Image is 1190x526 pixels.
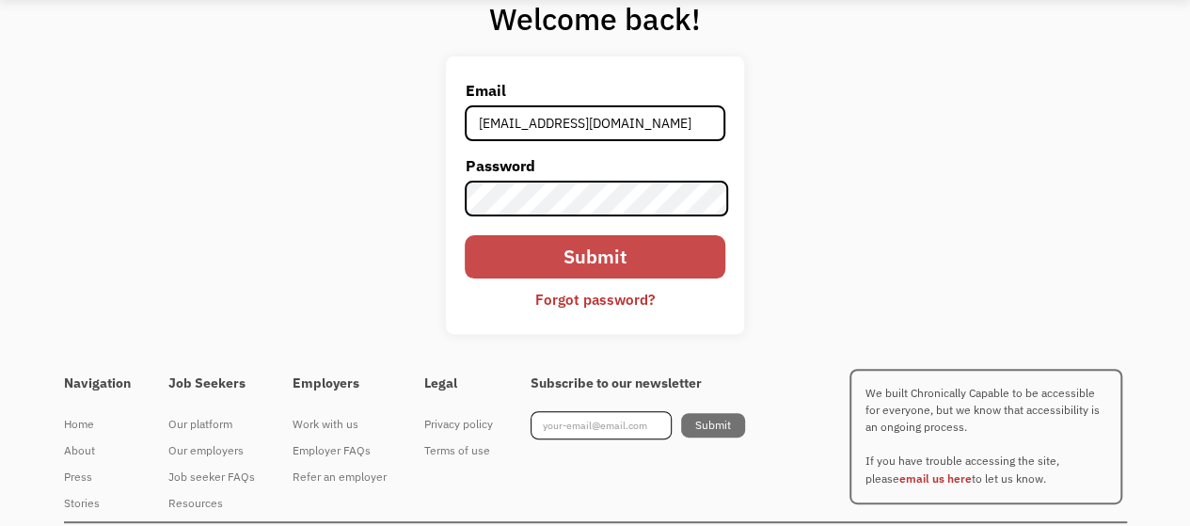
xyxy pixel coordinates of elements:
[64,490,131,517] a: Stories
[521,283,669,315] a: Forgot password?
[168,438,255,464] a: Our employers
[465,235,724,279] input: Submit
[293,413,387,436] div: Work with us
[293,375,387,392] h4: Employers
[64,492,131,515] div: Stories
[849,369,1122,504] p: We built Chronically Capable to be accessible for everyone, but we know that accessibility is an ...
[424,438,493,464] a: Terms of use
[424,411,493,438] a: Privacy policy
[293,464,387,490] a: Refer an employer
[168,411,255,438] a: Our platform
[465,151,724,181] label: Password
[64,411,131,438] a: Home
[293,438,387,464] a: Employer FAQs
[64,464,131,490] a: Press
[293,439,387,462] div: Employer FAQs
[531,411,745,439] form: Footer Newsletter
[64,413,131,436] div: Home
[64,466,131,488] div: Press
[531,411,672,439] input: your-email@email.com
[424,375,493,392] h4: Legal
[168,464,255,490] a: Job seeker FAQs
[531,375,745,392] h4: Subscribe to our newsletter
[293,466,387,488] div: Refer an employer
[424,413,493,436] div: Privacy policy
[168,492,255,515] div: Resources
[168,375,255,392] h4: Job Seekers
[681,413,745,438] input: Submit
[64,439,131,462] div: About
[168,413,255,436] div: Our platform
[64,438,131,464] a: About
[535,288,655,311] div: Forgot password?
[465,75,724,105] label: Email
[424,439,493,462] div: Terms of use
[64,375,131,392] h4: Navigation
[168,490,255,517] a: Resources
[465,105,724,141] input: john@doe.com
[168,439,255,462] div: Our employers
[465,75,724,315] form: Email Form 2
[168,466,255,488] div: Job seeker FAQs
[899,471,972,486] a: email us here
[293,411,387,438] a: Work with us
